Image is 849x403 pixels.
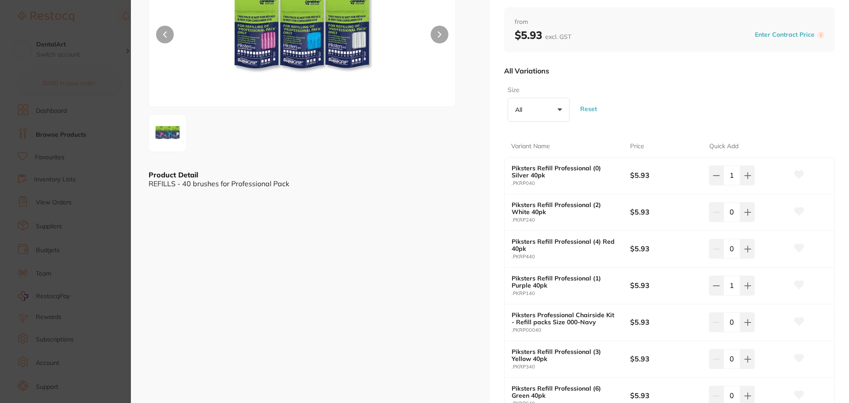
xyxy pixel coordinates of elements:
b: $5.93 [630,391,701,400]
p: All Variations [504,66,549,75]
span: excl. GST [545,33,571,41]
button: Reset [577,93,600,125]
b: $5.93 [630,280,701,290]
small: .PKRP00040 [512,327,630,333]
label: i [817,31,824,38]
span: from [515,18,824,27]
small: .PKRP240 [512,217,630,223]
b: Product Detail [149,170,198,179]
small: .PKRP340 [512,364,630,370]
img: ODYtNTEzLWpwZw [152,117,184,149]
b: $5.93 [515,28,571,42]
b: $5.93 [630,207,701,217]
small: .PKRP440 [512,254,630,260]
b: Piksters Refill Professional (4) Red 40pk [512,238,618,252]
b: Piksters Professional Chairside Kit - Refill packs Size 000-Navy [512,311,618,326]
b: Piksters Refill Professional (1) Purple 40pk [512,275,618,289]
p: All [515,106,526,114]
p: Variant Name [511,142,550,151]
p: Quick Add [709,142,738,151]
b: $5.93 [630,170,701,180]
b: Piksters Refill Professional (3) Yellow 40pk [512,348,618,362]
b: $5.93 [630,317,701,327]
p: Price [630,142,644,151]
b: Piksters Refill Professional (0) Silver 40pk [512,165,618,179]
button: All [508,98,570,122]
b: $5.93 [630,354,701,364]
small: .PKRP040 [512,180,630,186]
b: Piksters Refill Professional (2) White 40pk [512,201,618,215]
button: Enter Contract Price [752,31,817,39]
small: .PKRP140 [512,291,630,296]
b: Piksters Refill Professional (6) Green 40pk [512,385,618,399]
div: REFILLS - 40 brushes for Professional Pack [149,180,472,188]
b: $5.93 [630,244,701,253]
label: Size [508,86,567,95]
